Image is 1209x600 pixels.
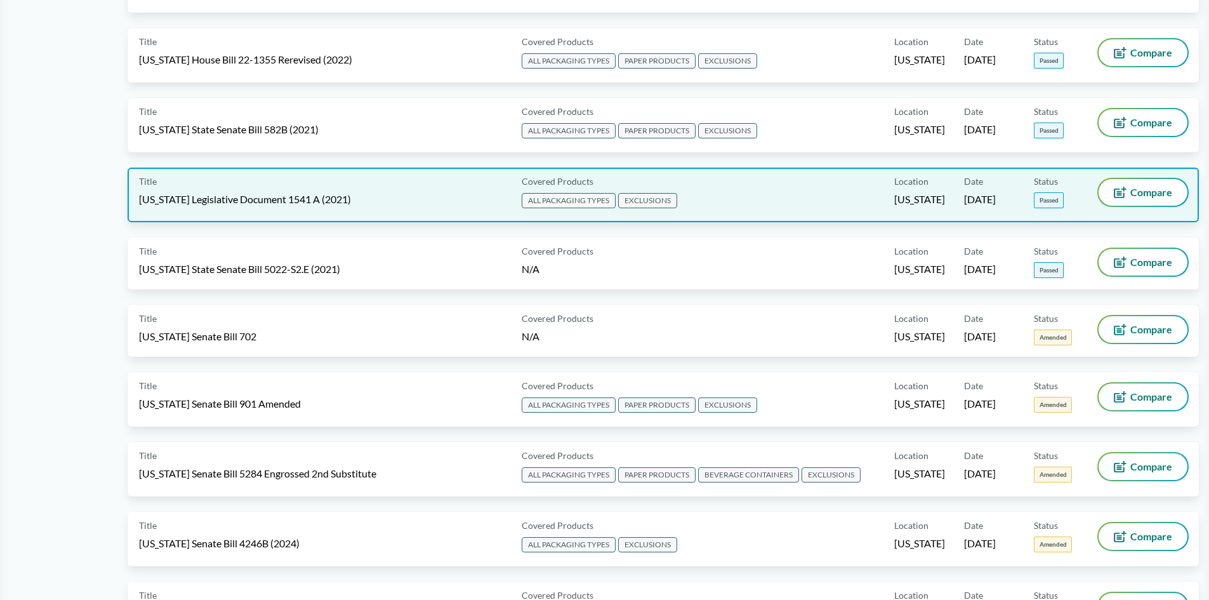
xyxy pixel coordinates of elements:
span: Compare [1130,462,1172,472]
span: Covered Products [522,175,593,188]
span: [US_STATE] Senate Bill 5284 Engrossed 2nd Substitute [139,467,376,481]
span: Location [894,519,928,532]
span: Covered Products [522,244,593,258]
span: [US_STATE] [894,537,945,550]
span: [DATE] [964,192,996,206]
button: Compare [1099,453,1187,480]
span: Date [964,175,983,188]
span: [US_STATE] [894,330,945,343]
span: [US_STATE] Legislative Document 1541 A (2021) [139,192,351,206]
span: Status [1034,519,1058,532]
span: ALL PACKAGING TYPES [522,53,616,69]
span: [US_STATE] House Bill 22-1355 Rerevised (2022) [139,53,352,67]
span: [US_STATE] State Senate Bill 582B (2021) [139,123,319,137]
span: Covered Products [522,35,593,48]
span: Location [894,35,928,48]
span: [DATE] [964,467,996,481]
span: Location [894,244,928,258]
span: Title [139,35,157,48]
button: Compare [1099,523,1187,550]
span: Status [1034,244,1058,258]
span: Covered Products [522,379,593,392]
button: Compare [1099,109,1187,136]
button: Compare [1099,179,1187,206]
span: Title [139,519,157,532]
span: Title [139,449,157,462]
span: [DATE] [964,397,996,411]
span: [US_STATE] Senate Bill 901 Amended [139,397,301,411]
span: EXCLUSIONS [698,123,757,138]
span: Status [1034,105,1058,118]
span: EXCLUSIONS [618,537,677,552]
span: Status [1034,449,1058,462]
span: N/A [522,263,539,275]
span: Covered Products [522,105,593,118]
span: ALL PACKAGING TYPES [522,397,616,413]
span: Compare [1130,531,1172,542]
span: EXCLUSIONS [698,397,757,413]
span: [DATE] [964,53,996,67]
button: Compare [1099,39,1187,66]
span: [US_STATE] [894,467,945,481]
span: PAPER PRODUCTS [618,467,696,483]
span: Location [894,379,928,392]
span: Date [964,379,983,392]
span: Date [964,35,983,48]
span: ALL PACKAGING TYPES [522,193,616,208]
span: Compare [1130,324,1172,335]
span: [US_STATE] [894,397,945,411]
button: Compare [1099,316,1187,343]
span: Covered Products [522,312,593,325]
span: [DATE] [964,123,996,137]
span: [US_STATE] [894,192,945,206]
span: Passed [1034,192,1064,208]
span: Date [964,312,983,325]
span: [DATE] [964,262,996,276]
span: [US_STATE] Senate Bill 702 [139,330,256,343]
span: Status [1034,312,1058,325]
span: Location [894,449,928,462]
span: Passed [1034,123,1064,138]
span: Compare [1130,257,1172,267]
span: [US_STATE] [894,262,945,276]
span: Title [139,244,157,258]
span: Compare [1130,117,1172,128]
span: EXCLUSIONS [698,53,757,69]
span: [DATE] [964,330,996,343]
span: Compare [1130,392,1172,402]
span: Title [139,105,157,118]
span: [US_STATE] [894,53,945,67]
span: EXCLUSIONS [618,193,677,208]
span: [DATE] [964,537,996,550]
span: Date [964,519,983,532]
span: ALL PACKAGING TYPES [522,123,616,138]
span: Title [139,379,157,392]
span: Status [1034,379,1058,392]
span: [US_STATE] State Senate Bill 5022-S2.E (2021) [139,262,340,276]
span: Compare [1130,187,1172,197]
span: [US_STATE] Senate Bill 4246B (2024) [139,537,300,550]
span: BEVERAGE CONTAINERS [698,467,799,483]
span: N/A [522,330,539,342]
span: Date [964,449,983,462]
span: ALL PACKAGING TYPES [522,537,616,552]
button: Compare [1099,249,1187,276]
span: Covered Products [522,519,593,532]
span: Status [1034,35,1058,48]
span: Amended [1034,537,1072,552]
span: ALL PACKAGING TYPES [522,467,616,483]
span: Location [894,312,928,325]
span: Date [964,244,983,258]
span: [US_STATE] [894,123,945,137]
span: PAPER PRODUCTS [618,123,696,138]
span: PAPER PRODUCTS [618,53,696,69]
button: Compare [1099,383,1187,410]
span: Location [894,105,928,118]
span: EXCLUSIONS [802,467,861,483]
span: Covered Products [522,449,593,462]
span: Amended [1034,330,1072,345]
span: Location [894,175,928,188]
span: Title [139,312,157,325]
span: Passed [1034,53,1064,69]
span: Passed [1034,262,1064,278]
